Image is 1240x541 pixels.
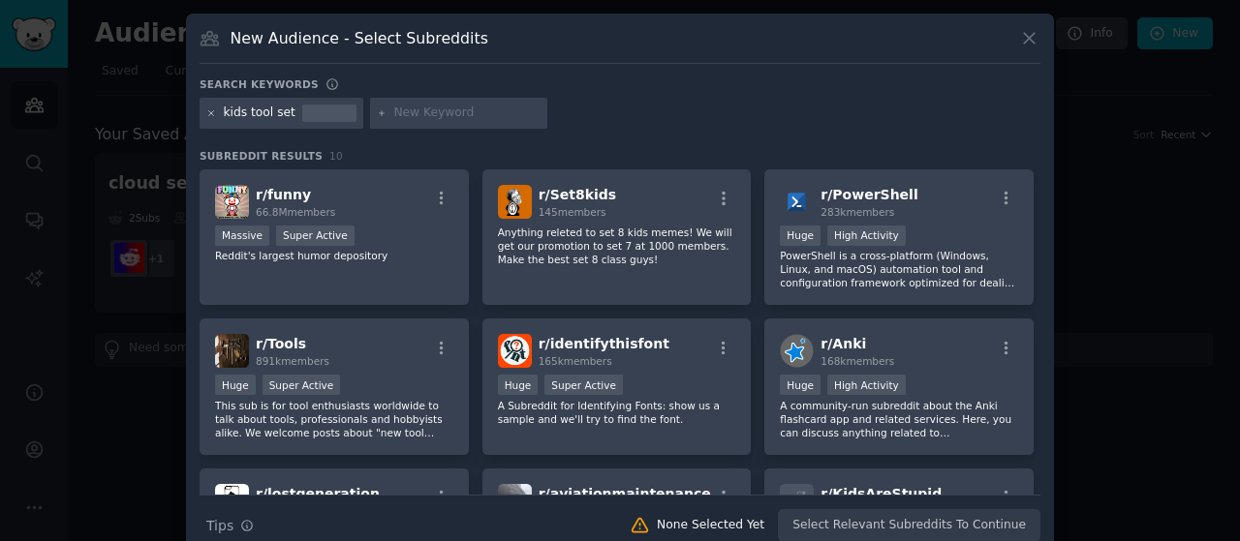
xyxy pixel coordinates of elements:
[780,225,821,246] div: Huge
[780,249,1018,289] p: PowerShell is a cross-platform (Windows, Linux, and macOS) automation tool and configuration fram...
[780,334,814,368] img: Anki
[498,484,532,518] img: aviationmaintenance
[657,517,764,534] div: None Selected Yet
[827,375,906,395] div: High Activity
[544,375,623,395] div: Super Active
[498,375,539,395] div: Huge
[276,225,355,246] div: Super Active
[200,77,319,91] h3: Search keywords
[498,399,736,426] p: A Subreddit for Identifying Fonts: show us a sample and we'll try to find the font.
[224,105,295,122] div: kids tool set
[215,334,249,368] img: Tools
[256,355,329,367] span: 891k members
[215,249,453,262] p: Reddit's largest humor depository
[821,486,942,501] span: r/ KidsAreStupid
[780,375,821,395] div: Huge
[821,336,866,351] span: r/ Anki
[539,206,606,218] span: 145 members
[256,187,311,202] span: r/ funny
[827,225,906,246] div: High Activity
[539,336,669,351] span: r/ identifythisfont
[821,187,917,202] span: r/ PowerShell
[215,375,256,395] div: Huge
[329,150,343,162] span: 10
[821,206,894,218] span: 283k members
[780,185,814,219] img: PowerShell
[498,225,736,266] p: Anything releted to set 8 kids memes! We will get our promotion to set 7 at 1000 members. Make th...
[215,185,249,219] img: funny
[539,187,617,202] span: r/ Set8kids
[231,28,488,48] h3: New Audience - Select Subreddits
[256,206,335,218] span: 66.8M members
[256,486,380,501] span: r/ lostgeneration
[780,399,1018,439] p: A community-run subreddit about the Anki flashcard app and related services. Here, you can discus...
[215,399,453,439] p: This sub is for tool enthusiasts worldwide to talk about tools, professionals and hobbyists alike...
[498,185,532,219] img: Set8kids
[539,486,711,501] span: r/ aviationmaintenance
[539,355,612,367] span: 165k members
[200,149,323,163] span: Subreddit Results
[206,516,233,536] span: Tips
[215,484,249,518] img: lostgeneration
[263,375,341,395] div: Super Active
[215,225,269,246] div: Massive
[393,105,541,122] input: New Keyword
[256,336,306,351] span: r/ Tools
[821,355,894,367] span: 168k members
[498,334,532,368] img: identifythisfont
